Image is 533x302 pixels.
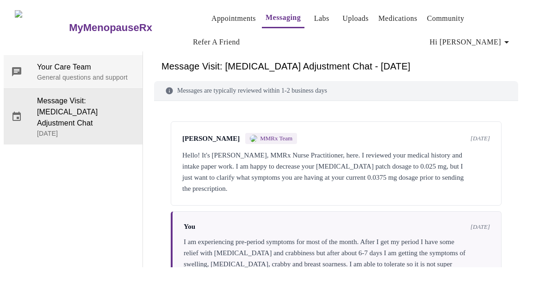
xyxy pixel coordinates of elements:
[37,129,135,138] p: [DATE]
[378,12,417,25] a: Medications
[430,36,512,49] span: Hi [PERSON_NAME]
[262,8,304,28] button: Messaging
[182,135,240,143] span: [PERSON_NAME]
[37,95,135,129] span: Message Visit: [MEDICAL_DATA] Adjustment Chat
[189,33,244,51] button: Refer a Friend
[184,223,195,231] span: You
[342,12,369,25] a: Uploads
[4,55,143,88] div: Your Care TeamGeneral questions and support
[37,73,135,82] p: General questions and support
[154,81,518,101] div: Messages are typically reviewed within 1-2 business days
[266,11,301,24] a: Messaging
[250,135,257,142] img: MMRX
[184,236,490,281] div: I am experiencing pre-period symptoms for most of the month. After I get my period I have some re...
[314,12,329,25] a: Labs
[426,33,516,51] button: Hi [PERSON_NAME]
[182,150,490,194] div: Hello! It's [PERSON_NAME], MMRx Nurse Practitioner, here. I reviewed your medical history and int...
[471,135,490,142] span: [DATE]
[471,223,490,231] span: [DATE]
[339,9,372,28] button: Uploads
[208,9,260,28] button: Appointments
[68,12,189,44] a: MyMenopauseRx
[427,12,465,25] a: Community
[15,10,68,45] img: MyMenopauseRx Logo
[423,9,468,28] button: Community
[260,135,292,142] span: MMRx Team
[375,9,421,28] button: Medications
[211,12,256,25] a: Appointments
[161,59,511,74] h6: Message Visit: [MEDICAL_DATA] Adjustment Chat - [DATE]
[4,89,143,145] div: Message Visit: [MEDICAL_DATA] Adjustment Chat[DATE]
[69,22,152,34] h3: MyMenopauseRx
[37,62,135,73] span: Your Care Team
[193,36,240,49] a: Refer a Friend
[307,9,336,28] button: Labs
